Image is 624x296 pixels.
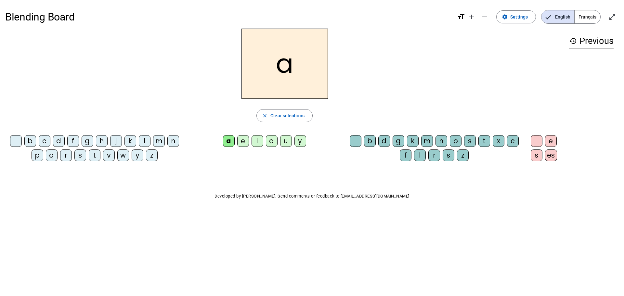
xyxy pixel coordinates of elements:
[545,149,557,161] div: es
[266,135,278,147] div: o
[223,135,235,147] div: a
[393,135,404,147] div: g
[117,149,129,161] div: w
[280,135,292,147] div: u
[256,109,313,122] button: Clear selections
[545,135,557,147] div: e
[364,135,376,147] div: b
[96,135,108,147] div: h
[606,10,619,23] button: Enter full screen
[124,135,136,147] div: k
[510,13,528,21] span: Settings
[575,10,600,23] span: Français
[60,149,72,161] div: r
[294,135,306,147] div: y
[493,135,504,147] div: x
[82,135,93,147] div: g
[153,135,165,147] div: m
[110,135,122,147] div: j
[39,135,50,147] div: c
[103,149,115,161] div: v
[89,149,100,161] div: t
[53,135,65,147] div: d
[569,34,614,48] h3: Previous
[414,149,426,161] div: l
[531,149,542,161] div: s
[421,135,433,147] div: m
[507,135,519,147] div: c
[270,112,305,120] span: Clear selections
[146,149,158,161] div: z
[468,13,475,21] mat-icon: add
[167,135,179,147] div: n
[5,192,619,200] p: Developed by [PERSON_NAME]. Send comments or feedback to [EMAIL_ADDRESS][DOMAIN_NAME]
[541,10,601,24] mat-button-toggle-group: Language selection
[478,10,491,23] button: Decrease font size
[139,135,150,147] div: l
[465,10,478,23] button: Increase font size
[496,10,536,23] button: Settings
[435,135,447,147] div: n
[407,135,419,147] div: k
[464,135,476,147] div: s
[262,113,268,119] mat-icon: close
[237,135,249,147] div: e
[450,135,461,147] div: p
[241,29,328,99] h2: a
[252,135,263,147] div: i
[32,149,43,161] div: p
[24,135,36,147] div: b
[541,10,574,23] span: English
[569,37,577,45] mat-icon: history
[457,149,469,161] div: z
[481,13,488,21] mat-icon: remove
[457,13,465,21] mat-icon: format_size
[502,14,508,20] mat-icon: settings
[74,149,86,161] div: s
[608,13,616,21] mat-icon: open_in_full
[67,135,79,147] div: f
[400,149,411,161] div: f
[132,149,143,161] div: y
[478,135,490,147] div: t
[428,149,440,161] div: r
[443,149,454,161] div: s
[5,6,452,27] h1: Blending Board
[378,135,390,147] div: d
[46,149,58,161] div: q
